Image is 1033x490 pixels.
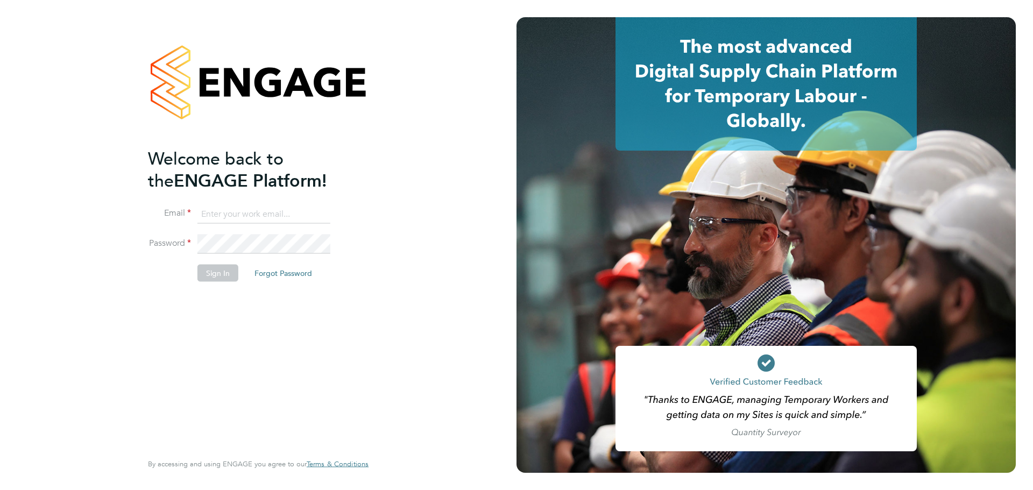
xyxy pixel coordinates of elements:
span: Terms & Conditions [307,459,369,468]
button: Forgot Password [246,264,321,281]
button: Sign In [197,264,238,281]
a: Terms & Conditions [307,460,369,468]
label: Email [148,208,191,219]
h2: ENGAGE Platform! [148,147,358,191]
span: Welcome back to the [148,148,284,191]
label: Password [148,238,191,249]
span: By accessing and using ENGAGE you agree to our [148,459,369,468]
input: Enter your work email... [197,204,330,224]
